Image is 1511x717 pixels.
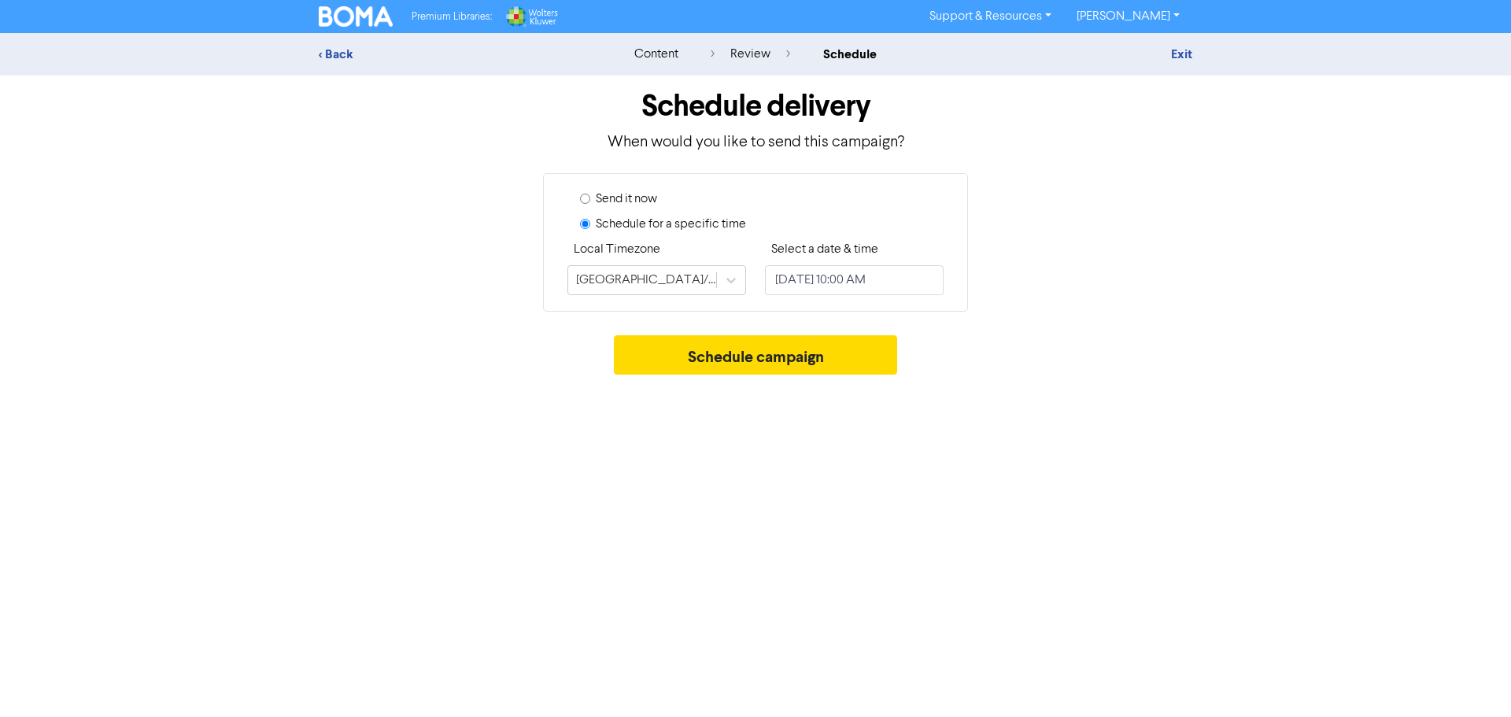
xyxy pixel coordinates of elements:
[596,190,657,209] label: Send it now
[412,12,492,22] span: Premium Libraries:
[771,240,878,259] label: Select a date & time
[917,4,1064,29] a: Support & Resources
[576,271,718,290] div: [GEOGRAPHIC_DATA]/[GEOGRAPHIC_DATA]
[319,88,1192,124] h1: Schedule delivery
[765,265,944,295] input: Click to select a date
[711,45,790,64] div: review
[319,6,393,27] img: BOMA Logo
[319,45,594,64] div: < Back
[504,6,558,27] img: Wolters Kluwer
[574,240,660,259] label: Local Timezone
[634,45,678,64] div: content
[1171,46,1192,62] a: Exit
[319,131,1192,154] p: When would you like to send this campaign?
[596,215,746,234] label: Schedule for a specific time
[1064,4,1192,29] a: [PERSON_NAME]
[614,335,898,375] button: Schedule campaign
[1313,547,1511,717] iframe: Chat Widget
[823,45,877,64] div: schedule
